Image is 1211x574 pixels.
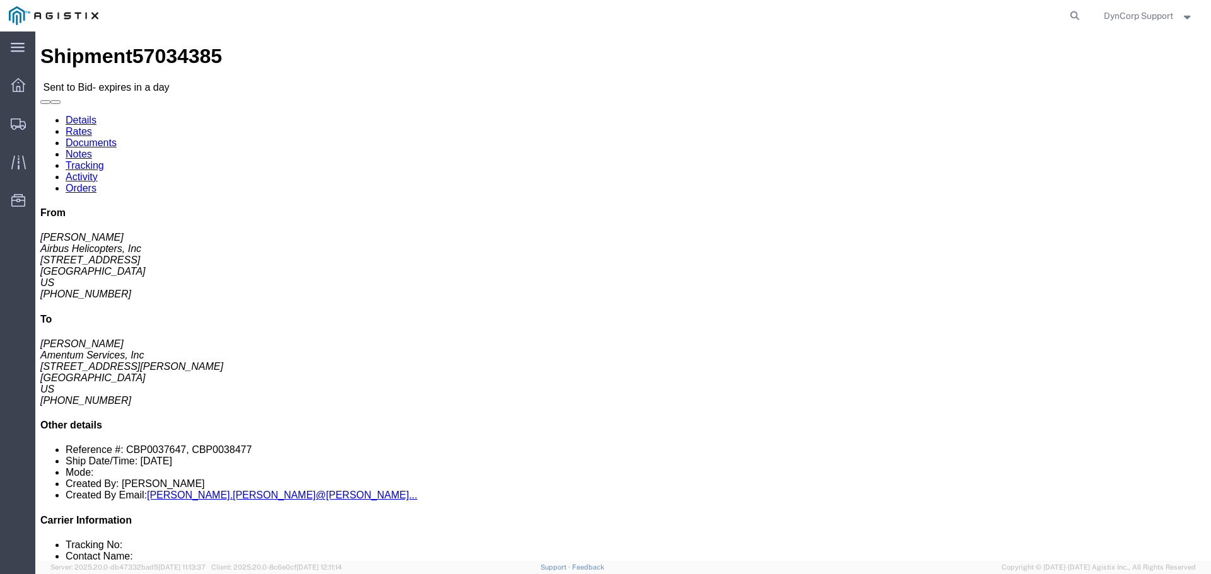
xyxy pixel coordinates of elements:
[296,563,342,571] span: [DATE] 12:11:14
[541,563,572,571] a: Support
[572,563,604,571] a: Feedback
[158,563,206,571] span: [DATE] 11:13:37
[9,6,98,25] img: logo
[50,563,206,571] span: Server: 2025.20.0-db47332bad5
[1103,8,1194,23] button: DynCorp Support
[1104,9,1173,23] span: DynCorp Support
[1002,562,1196,573] span: Copyright © [DATE]-[DATE] Agistix Inc., All Rights Reserved
[211,563,342,571] span: Client: 2025.20.0-8c6e0cf
[35,32,1211,561] iframe: FS Legacy Container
